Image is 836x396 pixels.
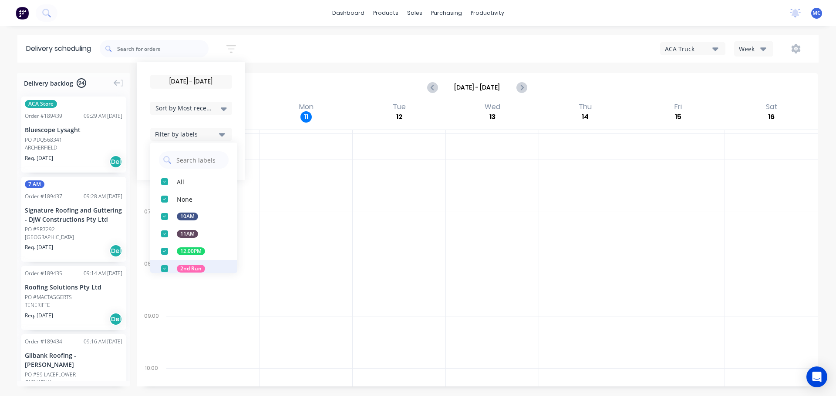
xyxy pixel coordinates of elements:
div: Signature Roofing and Guttering - DJW Constructions Pty Ltd [25,206,122,224]
div: ACA Truck [665,44,712,53]
div: 11 [300,111,312,123]
div: Del [109,313,122,326]
div: 06:00 [137,154,166,206]
span: Req. [DATE] [25,154,53,162]
span: 94 [77,78,86,88]
div: Wed [482,103,503,111]
div: CASUARINA [25,379,122,386]
div: Gilbank Roofing - [PERSON_NAME] [25,351,122,369]
div: Order # 189434 [25,338,62,346]
span: ACA Store [25,100,57,108]
div: Order # 189439 [25,112,62,120]
span: Req. [DATE] [25,243,53,251]
div: 09:14 AM [DATE] [84,270,122,277]
button: ACA Truck [660,42,725,55]
img: Factory [16,7,29,20]
div: Order # 189437 [25,193,62,200]
div: Sat [763,103,780,111]
div: TENERIFFE [25,301,122,309]
div: PO #DQ568341 [25,136,62,144]
div: Del [109,244,122,257]
div: 09:29 AM [DATE] [84,112,122,120]
div: products [369,7,403,20]
span: Sort by Most recent [155,103,212,113]
a: dashboard [328,7,369,20]
div: PO #MACTAGGERTS [25,293,72,301]
input: Required Date [151,75,232,88]
div: 12.00PM [177,247,205,255]
div: PO #59 LACEFLOWER [25,371,76,379]
div: Order # 189435 [25,270,62,277]
button: Week [734,41,773,57]
div: PO #SR7292 [25,226,55,233]
div: 12 [394,111,405,123]
div: Week [739,44,764,53]
span: MC [812,9,821,17]
div: Tue [390,103,408,111]
div: Del [109,155,122,168]
div: ARCHERFIELD [25,144,122,152]
div: 13 [487,111,498,123]
div: Bluescope Lysaght [25,125,122,134]
div: Mon [297,103,316,111]
div: Filter by labels [155,130,216,139]
div: Open Intercom Messenger [806,366,827,387]
div: 08:00 [137,259,166,311]
div: All [177,177,184,186]
div: Roofing Solutions Pty Ltd [25,283,122,292]
div: 16 [766,111,777,123]
div: productivity [466,7,509,20]
div: Delivery scheduling [17,35,100,63]
div: [GEOGRAPHIC_DATA] [25,233,122,241]
input: Search for orders [117,40,209,57]
div: sales [403,7,427,20]
span: 7 AM [25,180,44,188]
div: 15 [673,111,684,123]
div: 11AM [177,230,198,238]
button: Filter by labels [150,128,232,141]
div: Thu [576,103,594,111]
div: purchasing [427,7,466,20]
span: Req. [DATE] [25,312,53,319]
span: Delivery backlog [24,79,73,88]
div: 07:00 [137,206,166,259]
div: 2nd Run [177,265,205,273]
div: 14 [580,111,591,123]
input: Search labels [175,151,224,169]
div: 09:00 [137,311,166,363]
div: None [177,195,192,204]
div: 09:28 AM [DATE] [84,193,122,200]
div: 09:16 AM [DATE] [84,338,122,346]
div: 10AM [177,213,198,220]
div: Fri [672,103,684,111]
